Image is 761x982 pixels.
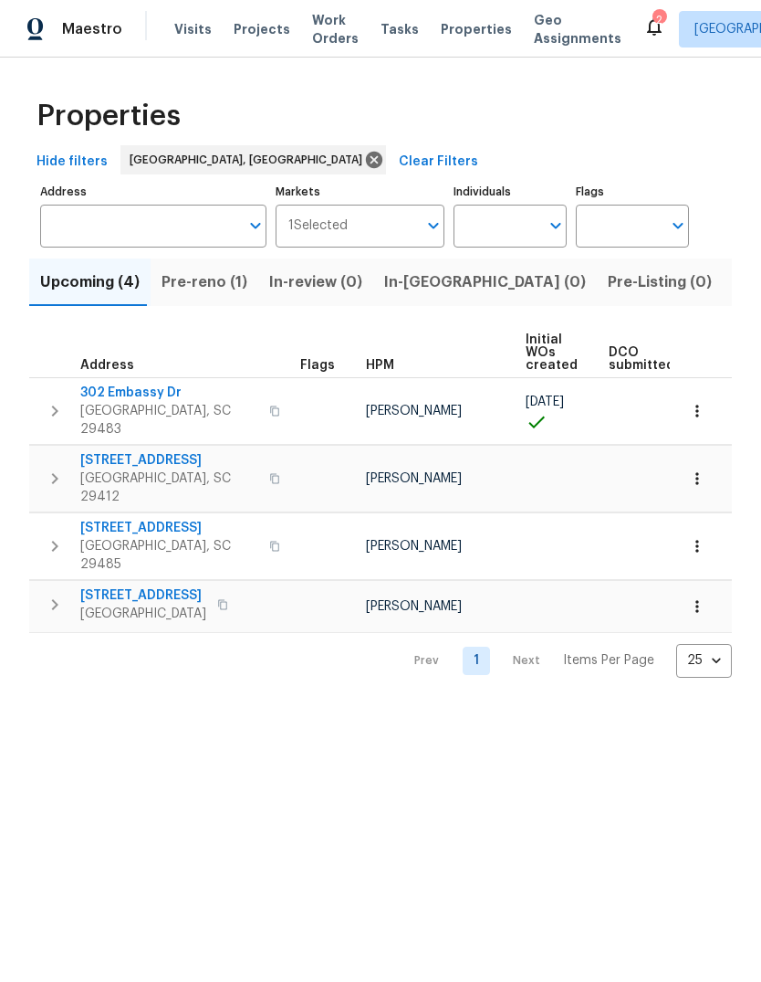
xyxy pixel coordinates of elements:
span: [STREET_ADDRESS] [80,586,206,605]
label: Markets [276,186,445,197]
span: Hide filters [36,151,108,174]
span: Address [80,359,134,372]
span: DCO submitted [609,346,674,372]
span: Projects [234,20,290,38]
span: Visits [174,20,212,38]
span: [PERSON_NAME] [366,405,462,417]
span: [GEOGRAPHIC_DATA], SC 29485 [80,537,258,574]
button: Open [665,213,691,238]
span: Tasks [380,23,419,36]
span: 1 Selected [288,218,348,234]
span: Work Orders [312,11,359,48]
span: Properties [441,20,512,38]
span: [GEOGRAPHIC_DATA], SC 29412 [80,470,258,506]
button: Open [543,213,568,238]
button: Open [421,213,446,238]
a: Goto page 1 [463,647,490,675]
span: Pre-reno (1) [162,269,247,295]
span: Geo Assignments [534,11,621,48]
span: [STREET_ADDRESS] [80,519,258,537]
span: [DATE] [526,396,564,408]
div: 2 [652,11,665,29]
span: Pre-Listing (0) [608,269,712,295]
label: Individuals [453,186,567,197]
span: [GEOGRAPHIC_DATA], [GEOGRAPHIC_DATA] [130,151,370,169]
p: Items Per Page [563,651,654,670]
span: Clear Filters [399,151,478,174]
span: [STREET_ADDRESS] [80,451,258,470]
label: Flags [576,186,689,197]
span: [PERSON_NAME] [366,600,462,613]
span: [GEOGRAPHIC_DATA] [80,605,206,623]
span: Properties [36,107,181,125]
span: Maestro [62,20,122,38]
span: [GEOGRAPHIC_DATA], SC 29483 [80,402,258,438]
span: HPM [366,359,394,372]
button: Hide filters [29,145,115,179]
span: 302 Embassy Dr [80,384,258,402]
span: Flags [300,359,335,372]
span: In-review (0) [269,269,362,295]
div: [GEOGRAPHIC_DATA], [GEOGRAPHIC_DATA] [120,145,386,174]
span: [PERSON_NAME] [366,472,462,485]
button: Clear Filters [391,145,485,179]
button: Open [243,213,268,238]
span: Upcoming (4) [40,269,140,295]
div: 25 [676,637,732,684]
nav: Pagination Navigation [397,644,732,678]
label: Address [40,186,266,197]
span: In-[GEOGRAPHIC_DATA] (0) [384,269,586,295]
span: Initial WOs created [526,333,578,372]
span: [PERSON_NAME] [366,540,462,553]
